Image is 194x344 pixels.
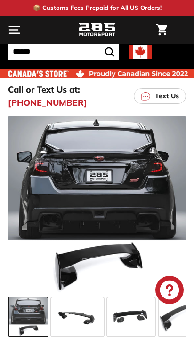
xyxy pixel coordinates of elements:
[78,22,116,38] img: Logo_285_Motorsport_areodynamics_components
[8,44,119,60] input: Search
[33,3,162,13] p: 📦 Customs Fees Prepaid for All US Orders!
[134,88,186,104] a: Text Us
[8,96,87,109] a: [PHONE_NUMBER]
[155,91,179,101] p: Text Us
[153,276,186,306] inbox-online-store-chat: Shopify online store chat
[8,83,80,96] p: Call or Text Us at:
[152,16,172,43] a: Cart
